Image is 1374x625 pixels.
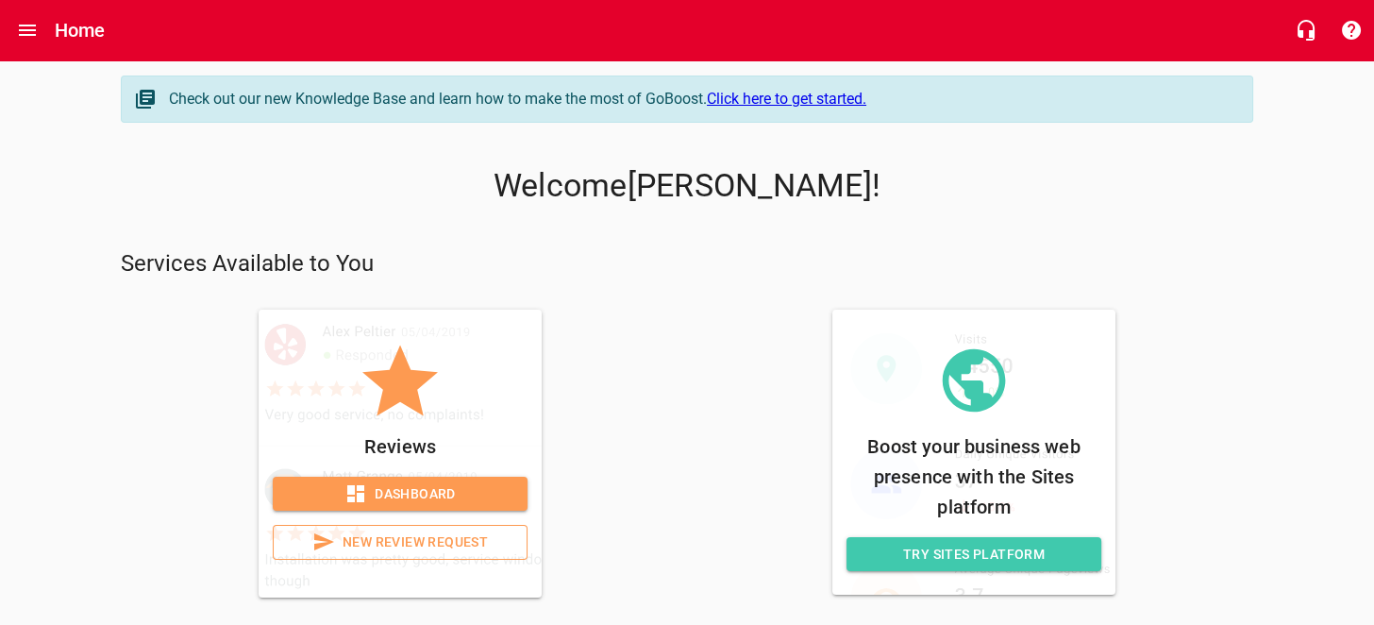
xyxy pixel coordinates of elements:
[273,431,528,462] p: Reviews
[846,431,1101,522] p: Boost your business web presence with the Sites platform
[862,543,1086,566] span: Try Sites Platform
[169,88,1233,110] div: Check out our new Knowledge Base and learn how to make the most of GoBoost.
[846,537,1101,572] a: Try Sites Platform
[707,90,866,108] a: Click here to get started.
[121,167,1253,205] p: Welcome [PERSON_NAME] !
[1329,8,1374,53] button: Support Portal
[121,249,1253,279] p: Services Available to You
[273,477,528,512] a: Dashboard
[55,15,106,45] h6: Home
[1283,8,1329,53] button: Live Chat
[289,531,511,554] span: New Review Request
[5,8,50,53] button: Open drawer
[288,482,512,506] span: Dashboard
[273,525,528,560] a: New Review Request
